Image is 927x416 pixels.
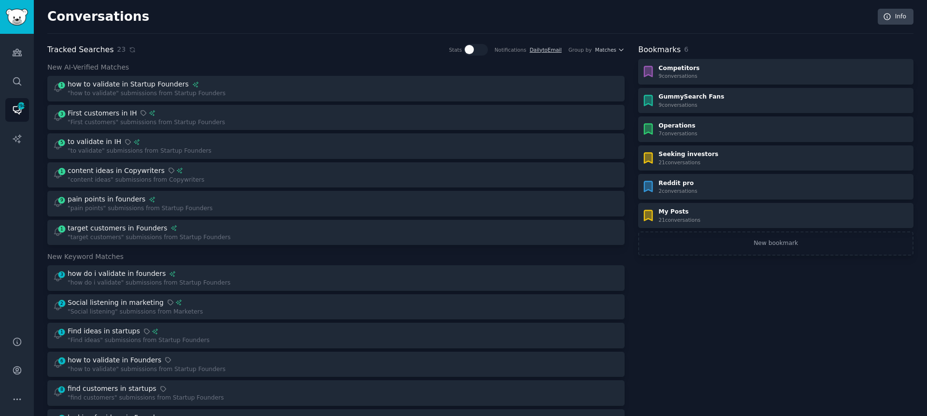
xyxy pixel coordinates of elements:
[658,64,699,73] div: Competitors
[47,294,625,320] a: 2Social listening in marketing"Social listening" submissions from Marketers
[57,358,66,364] span: 6
[57,386,66,393] span: 8
[68,137,121,147] div: to validate in IH
[658,101,724,108] div: 9 conversation s
[47,265,625,291] a: 3how do i validate in founders"how do i validate" submissions from Startup Founders
[878,9,913,25] a: Info
[47,162,625,188] a: 1content ideas in Copywriters"content ideas" submissions from Copywriters
[68,326,140,336] div: Find ideas in startups
[638,203,913,229] a: My Posts21conversations
[638,145,913,171] a: Seeking investors21conversations
[638,88,913,114] a: GummySearch Fans9conversations
[68,176,204,185] div: "content ideas" submissions from Copywriters
[47,133,625,159] a: 5to validate in IH"to validate" submissions from Startup Founders
[638,174,913,200] a: Reddit pro2conversations
[68,204,213,213] div: "pain points" submissions from Startup Founders
[658,179,697,188] div: Reddit pro
[569,46,592,53] div: Group by
[658,72,699,79] div: 9 conversation s
[658,122,697,130] div: Operations
[68,223,167,233] div: target customers in Founders
[68,298,164,308] div: Social listening in marketing
[638,44,681,56] h2: Bookmarks
[68,147,212,156] div: "to validate" submissions from Startup Founders
[68,89,226,98] div: "how to validate" submissions from Startup Founders
[68,166,165,176] div: content ideas in Copywriters
[495,46,527,53] div: Notifications
[47,105,625,130] a: 3First customers in IH"First customers" submissions from Startup Founders
[57,197,66,203] span: 9
[68,233,230,242] div: "target customers" submissions from Startup Founders
[68,308,203,316] div: "Social listening" submissions from Marketers
[57,329,66,335] span: 1
[57,271,66,278] span: 3
[47,76,625,101] a: 1how to validate in Startup Founders"how to validate" submissions from Startup Founders
[68,118,225,127] div: "First customers" submissions from Startup Founders
[658,187,697,194] div: 2 conversation s
[57,226,66,232] span: 1
[47,352,625,377] a: 6how to validate in Founders"how to validate" submissions from Startup Founders
[57,300,66,307] span: 2
[6,9,28,26] img: GummySearch logo
[117,44,126,55] span: 23
[68,355,161,365] div: how to validate in Founders
[57,82,66,88] span: 1
[595,46,616,53] span: Matches
[658,150,718,159] div: Seeking investors
[47,44,114,56] h2: Tracked Searches
[658,208,700,216] div: My Posts
[658,93,724,101] div: GummySearch Fans
[57,111,66,117] span: 3
[638,59,913,85] a: Competitors9conversations
[47,62,129,72] span: New AI-Verified Matches
[68,194,145,204] div: pain points in founders
[68,79,189,89] div: how to validate in Startup Founders
[68,269,166,279] div: how do i validate in founders
[658,216,700,223] div: 21 conversation s
[5,98,29,122] a: 294
[47,220,625,245] a: 1target customers in Founders"target customers" submissions from Startup Founders
[68,279,230,287] div: "how do i validate" submissions from Startup Founders
[68,108,137,118] div: First customers in IH
[68,336,210,345] div: "Find ideas" submissions from Startup Founders
[638,116,913,142] a: Operations7conversations
[57,168,66,175] span: 1
[47,380,625,406] a: 8find customers in startups"find customers" submissions from Startup Founders
[684,45,688,53] span: 6
[68,384,157,394] div: find customers in startups
[595,46,625,53] button: Matches
[449,46,462,53] div: Stats
[47,191,625,216] a: 9pain points in founders"pain points" submissions from Startup Founders
[658,130,697,137] div: 7 conversation s
[47,9,149,25] h2: Conversations
[529,47,561,53] a: DailytoEmail
[57,139,66,146] span: 5
[68,394,224,402] div: "find customers" submissions from Startup Founders
[638,231,913,256] a: New bookmark
[68,365,226,374] div: "how to validate" submissions from Startup Founders
[658,159,718,166] div: 21 conversation s
[47,252,124,262] span: New Keyword Matches
[17,102,26,109] span: 294
[47,323,625,348] a: 1Find ideas in startups"Find ideas" submissions from Startup Founders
